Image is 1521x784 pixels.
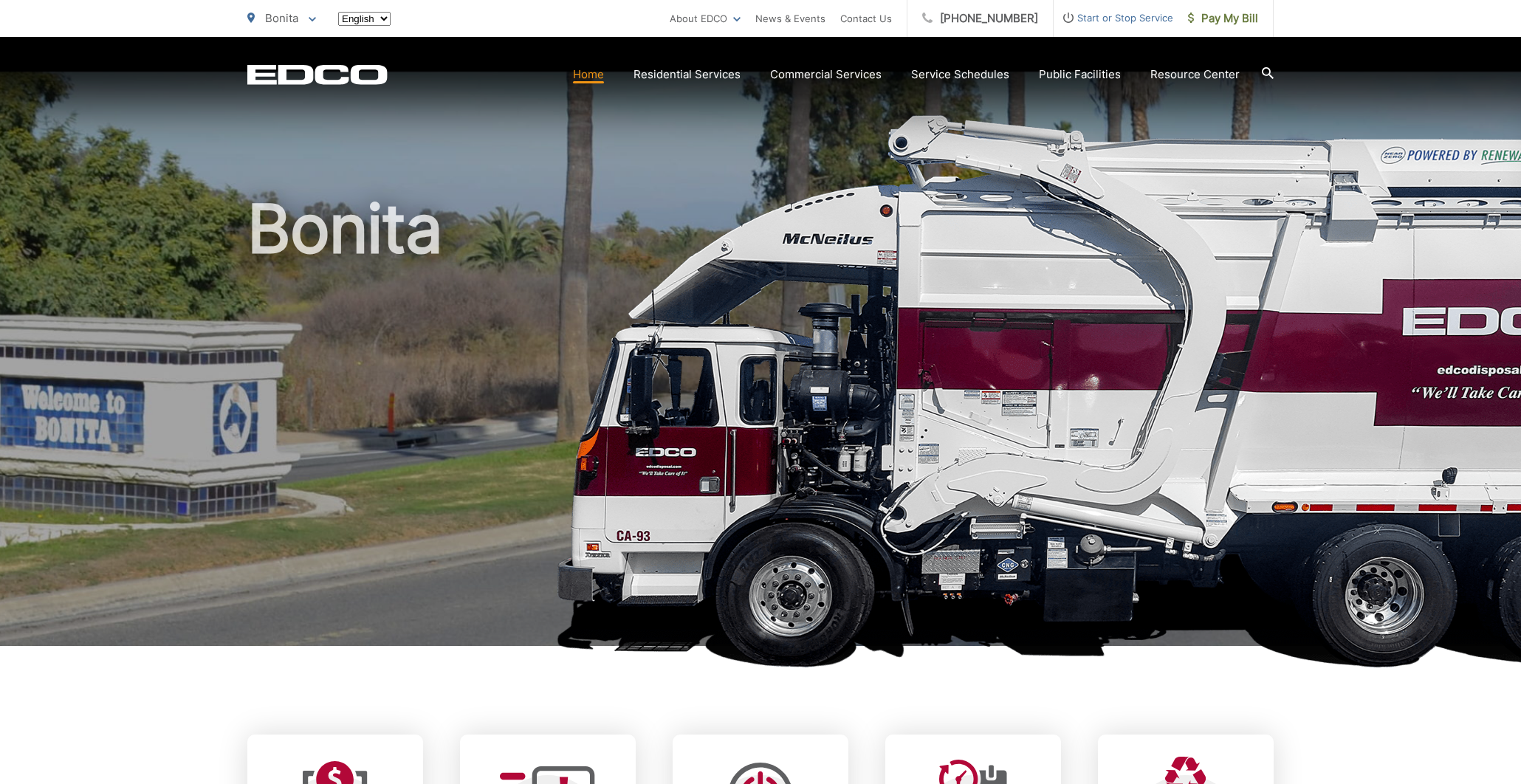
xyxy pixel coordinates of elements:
span: Pay My Bill [1188,10,1258,27]
a: Home [573,66,604,83]
a: Service Schedules [911,66,1009,83]
a: Residential Services [634,66,741,83]
a: Public Facilities [1039,66,1121,83]
a: Resource Center [1150,66,1240,83]
a: News & Events [755,10,825,27]
a: Contact Us [840,10,892,27]
a: Commercial Services [770,66,882,83]
a: About EDCO [670,10,741,27]
a: EDCD logo. Return to the homepage. [247,64,388,85]
h1: Bonita [247,192,1274,659]
select: Select a language [338,12,391,26]
span: Bonita [265,11,298,25]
